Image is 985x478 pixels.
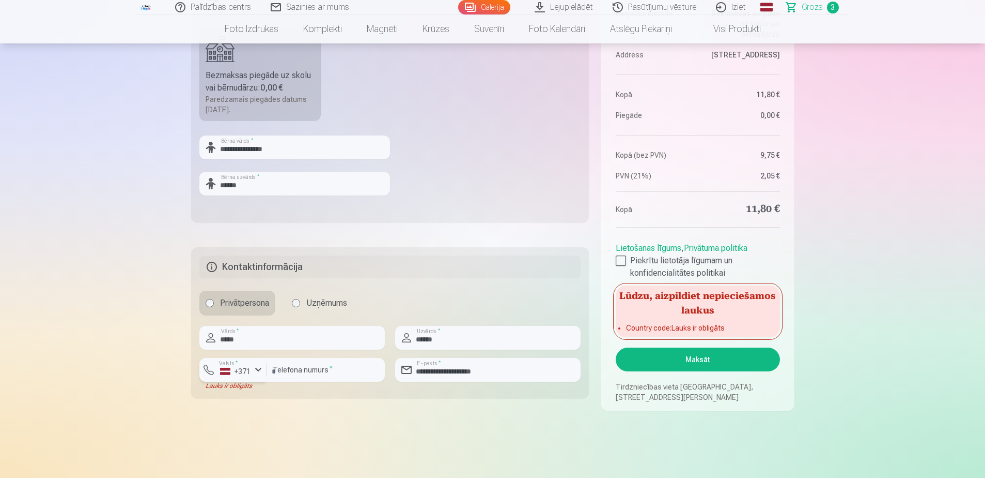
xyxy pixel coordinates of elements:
[703,89,780,100] dd: 11,80 €
[206,94,315,115] div: Paredzamais piegādes datums [DATE].
[703,150,780,160] dd: 9,75 €
[703,202,780,217] dd: 11,80 €
[199,256,581,278] h5: Kontaktinformācija
[616,50,693,60] dt: Address
[684,243,747,253] a: Privātuma politika
[616,150,693,160] dt: Kopā (bez PVN)
[140,4,152,10] img: /fa1
[199,291,275,316] label: Privātpersona
[616,255,779,279] label: Piekrītu lietotāja līgumam un konfidencialitātes politikai
[216,360,241,367] label: Valsts
[616,382,779,402] p: Tirdzniecības vieta [GEOGRAPHIC_DATA], [STREET_ADDRESS][PERSON_NAME]
[286,291,353,316] label: Uzņēmums
[206,69,315,94] div: Bezmaksas piegāde uz skolu vai bērnudārzu :
[684,14,773,43] a: Visi produkti
[616,348,779,371] button: Maksāt
[212,14,291,43] a: Foto izdrukas
[616,110,693,121] dt: Piegāde
[598,14,684,43] a: Atslēgu piekariņi
[354,14,410,43] a: Magnēti
[616,171,693,181] dt: PVN (21%)
[616,286,779,319] h5: Lūdzu, aizpildiet nepieciešamos laukus
[703,50,780,60] dd: [STREET_ADDRESS]
[292,299,300,307] input: Uzņēmums
[616,89,693,100] dt: Kopā
[291,14,354,43] a: Komplekti
[517,14,598,43] a: Foto kalendāri
[199,382,267,390] div: Lauks ir obligāts
[616,202,693,217] dt: Kopā
[462,14,517,43] a: Suvenīri
[827,2,839,13] span: 3
[802,1,823,13] span: Grozs
[703,171,780,181] dd: 2,05 €
[206,299,214,307] input: Privātpersona
[616,243,681,253] a: Lietošanas līgums
[199,358,267,382] button: Valsts*+371
[410,14,462,43] a: Krūzes
[260,83,283,93] b: 0,00 €
[703,110,780,121] dd: 0,00 €
[220,366,251,377] div: +371
[616,238,779,279] div: ,
[626,323,769,333] li: Country code : Lauks ir obligāts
